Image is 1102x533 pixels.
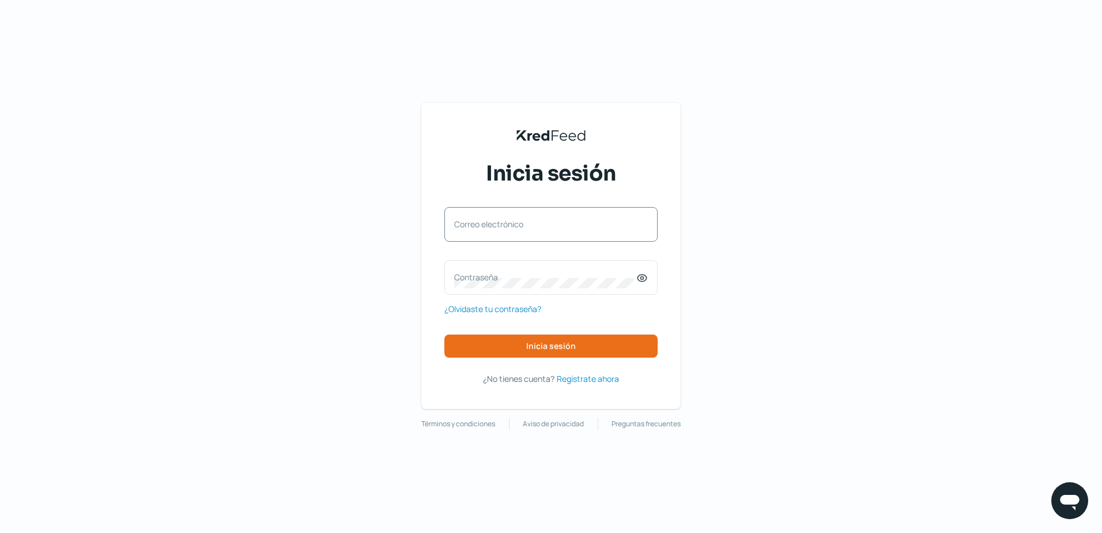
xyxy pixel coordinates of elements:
[486,159,616,188] span: Inicia sesión
[483,373,554,384] span: ¿No tienes cuenta?
[612,418,681,430] a: Preguntas frecuentes
[444,302,541,316] a: ¿Olvidaste tu contraseña?
[557,371,619,386] a: Regístrate ahora
[444,335,658,358] button: Inicia sesión
[421,418,495,430] a: Términos y condiciones
[526,342,576,350] span: Inicia sesión
[523,418,584,430] a: Aviso de privacidad
[454,219,636,230] label: Correo electrónico
[1058,489,1081,512] img: chatIcon
[454,272,636,283] label: Contraseña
